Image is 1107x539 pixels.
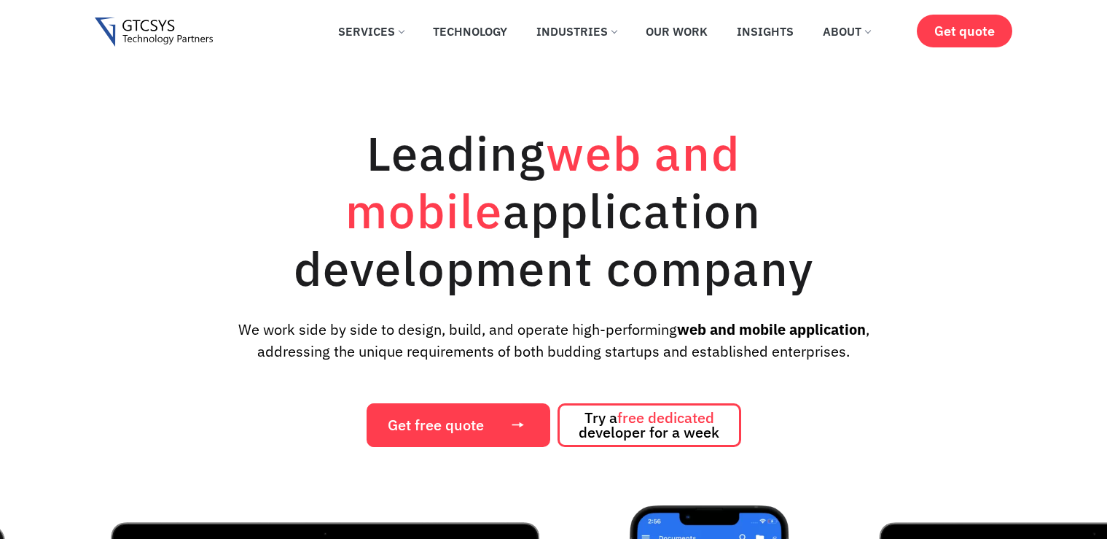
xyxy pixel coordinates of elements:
img: Gtcsys logo [95,18,214,47]
span: web and mobile [345,122,740,241]
span: Get free quote [388,418,484,433]
a: Technology [422,15,518,47]
a: Try afree dedicated developer for a week [558,403,741,447]
a: Services [327,15,415,47]
a: Get quote [917,15,1012,47]
strong: web and mobile application [677,319,866,339]
a: Industries [525,15,627,47]
h1: Leading application development company [226,124,882,297]
span: Get quote [934,23,995,39]
a: Get free quote [367,403,550,447]
span: free dedicated [617,408,714,427]
a: Insights [726,15,805,47]
a: About [812,15,881,47]
p: We work side by side to design, build, and operate high-performing , addressing the unique requir... [214,319,893,362]
span: Try a developer for a week [579,411,719,440]
a: Our Work [635,15,719,47]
